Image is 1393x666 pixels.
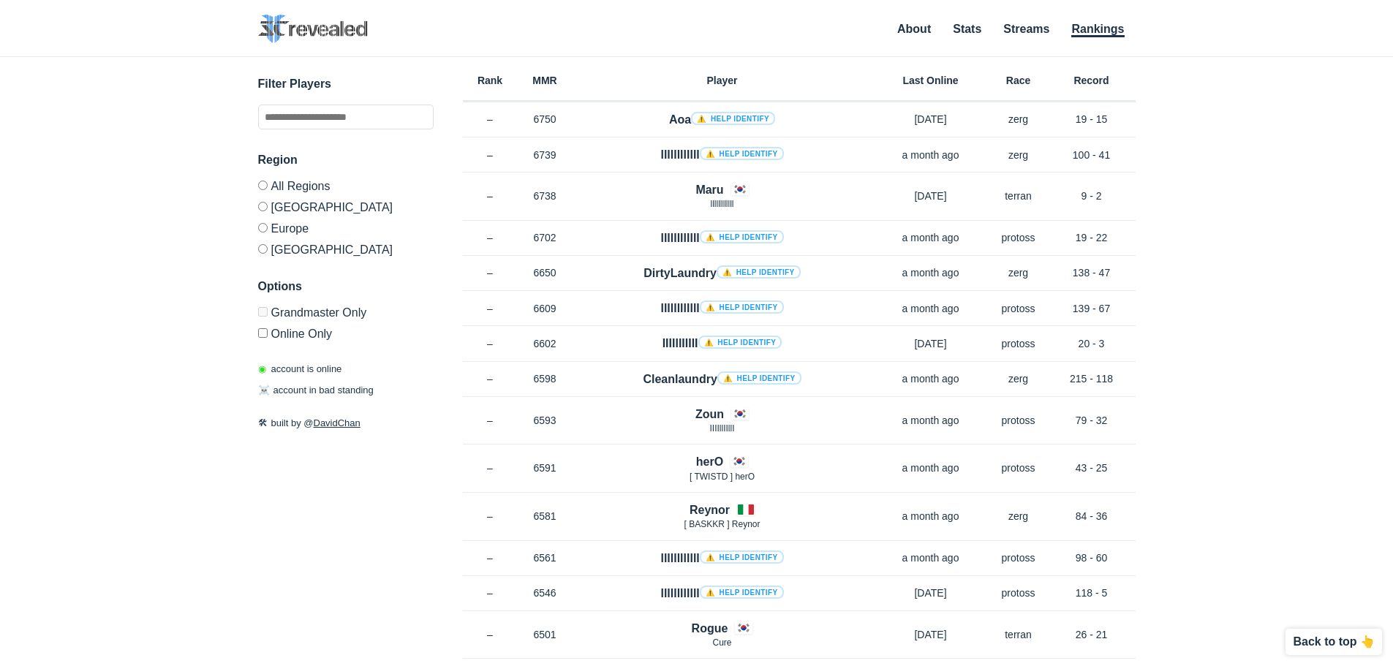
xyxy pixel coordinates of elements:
[660,230,783,246] h4: llllllllllll
[872,189,989,203] p: [DATE]
[518,509,573,523] p: 6581
[698,336,782,349] a: ⚠️ Help identify
[872,550,989,565] p: a month ago
[258,181,268,190] input: All Regions
[696,453,723,470] h4: herO
[1003,23,1049,35] a: Streams
[989,230,1048,245] p: protoss
[700,147,784,160] a: ⚠️ Help identify
[692,620,728,637] h4: Rogue
[518,627,573,642] p: 6501
[258,278,434,295] h3: Options
[258,196,434,217] label: [GEOGRAPHIC_DATA]
[989,265,1048,280] p: zerg
[684,519,760,529] span: [ BASKKR ] Reynor
[711,199,734,209] span: llllllllllll
[1048,461,1136,475] p: 43 - 25
[1048,301,1136,316] p: 139 - 67
[463,461,518,475] p: –
[872,75,989,86] h6: Last Online
[989,189,1048,203] p: terran
[695,406,724,423] h4: Zoun
[1293,636,1375,648] p: Back to top 👆
[695,181,723,198] h4: Maru
[518,586,573,600] p: 6546
[872,112,989,126] p: [DATE]
[989,371,1048,386] p: zerg
[463,371,518,386] p: –
[518,148,573,162] p: 6739
[518,230,573,245] p: 6702
[258,223,268,232] input: Europe
[518,301,573,316] p: 6609
[518,413,573,428] p: 6593
[953,23,981,35] a: Stats
[1048,148,1136,162] p: 100 - 41
[258,385,270,396] span: ☠️
[717,371,801,385] a: ⚠️ Help identify
[258,15,368,43] img: SC2 Revealed
[989,550,1048,565] p: protoss
[518,112,573,126] p: 6750
[258,417,268,428] span: 🛠
[989,509,1048,523] p: zerg
[700,550,784,564] a: ⚠️ Help identify
[1048,413,1136,428] p: 79 - 32
[1048,550,1136,565] p: 98 - 60
[691,112,775,125] a: ⚠️ Help identify
[989,413,1048,428] p: protoss
[1048,336,1136,351] p: 20 - 3
[643,265,800,281] h4: DirtyLaundry
[258,416,434,431] p: built by @
[463,336,518,351] p: –
[700,586,784,599] a: ⚠️ Help identify
[314,417,360,428] a: DavidChan
[463,75,518,86] h6: Rank
[700,230,784,243] a: ⚠️ Help identify
[463,627,518,642] p: –
[258,322,434,340] label: Only show accounts currently laddering
[1048,509,1136,523] p: 84 - 36
[258,307,434,322] label: Only Show accounts currently in Grandmaster
[518,265,573,280] p: 6650
[1048,586,1136,600] p: 118 - 5
[1048,371,1136,386] p: 215 - 118
[712,637,731,648] span: Cure
[989,461,1048,475] p: protoss
[258,217,434,238] label: Europe
[1048,265,1136,280] p: 138 - 47
[989,586,1048,600] p: protoss
[989,75,1048,86] h6: Race
[989,112,1048,126] p: zerg
[1048,75,1136,86] h6: Record
[518,371,573,386] p: 6598
[872,627,989,642] p: [DATE]
[1048,230,1136,245] p: 19 - 22
[463,509,518,523] p: –
[258,75,434,93] h3: Filter Players
[258,328,268,338] input: Online Only
[463,265,518,280] p: –
[463,112,518,126] p: –
[989,627,1048,642] p: terran
[660,585,783,602] h4: llllllllllll
[690,502,730,518] h4: Reynor
[872,301,989,316] p: a month ago
[872,371,989,386] p: a month ago
[518,550,573,565] p: 6561
[463,301,518,316] p: –
[660,300,783,317] h4: llllllllllll
[463,189,518,203] p: –
[258,244,268,254] input: [GEOGRAPHIC_DATA]
[1048,189,1136,203] p: 9 - 2
[258,383,374,398] p: account in bad standing
[690,472,755,482] span: [ TWISTD ] herO
[463,148,518,162] p: –
[662,335,782,352] h4: IIIIllIIIII
[872,230,989,245] p: a month ago
[989,336,1048,351] p: protoss
[258,363,266,374] span: ◉
[872,509,989,523] p: a month ago
[872,586,989,600] p: [DATE]
[258,238,434,256] label: [GEOGRAPHIC_DATA]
